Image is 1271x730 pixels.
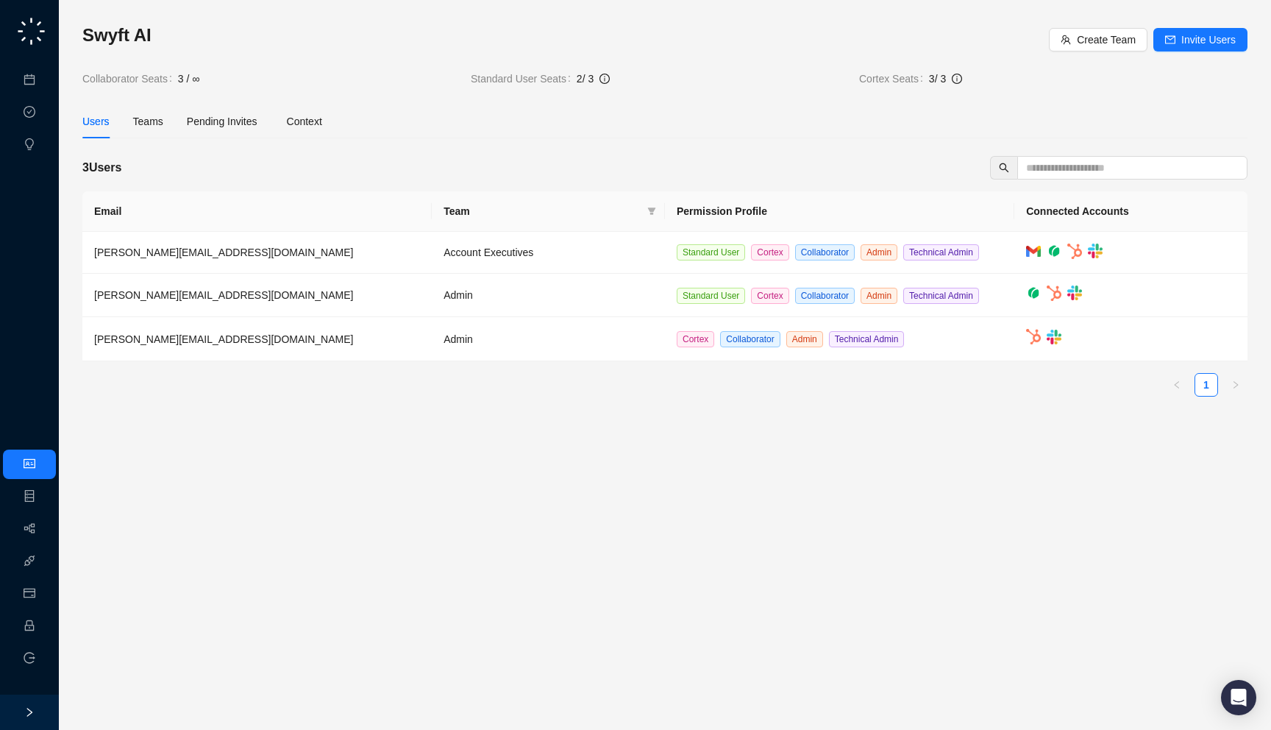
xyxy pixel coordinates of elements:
span: 2 / 3 [577,73,594,85]
td: Admin [432,317,665,361]
img: slack-Cn3INd-T.png [1088,244,1103,258]
div: Teams [133,113,163,130]
div: Open Intercom Messenger [1221,680,1256,715]
span: [PERSON_NAME][EMAIL_ADDRESS][DOMAIN_NAME] [94,289,353,301]
li: 1 [1195,373,1218,397]
span: search [999,163,1009,173]
img: gmail-BGivzU6t.png [1026,246,1041,257]
span: Technical Admin [829,331,905,347]
img: logo-small-C4UdH2pc.png [15,15,48,48]
span: Technical Admin [903,288,979,304]
span: filter [644,200,659,222]
span: Invite Users [1181,32,1236,48]
span: Collaborator [795,288,855,304]
img: hubspot-DkpyWjJb.png [1026,329,1041,344]
img: hubspot-DkpyWjJb.png [1067,244,1082,259]
div: Users [82,113,110,130]
li: Next Page [1224,373,1247,397]
td: Admin [432,274,665,317]
span: info-circle [952,74,962,84]
span: 3 / ∞ [178,71,199,87]
span: [PERSON_NAME][EMAIL_ADDRESS][DOMAIN_NAME] [94,333,353,345]
img: grain-rgTwWAhv.png [1047,244,1061,258]
th: Email [82,191,432,232]
li: Previous Page [1165,373,1189,397]
th: Permission Profile [665,191,1014,232]
a: 1 [1195,374,1217,396]
button: right [1224,373,1247,397]
img: grain-rgTwWAhv.png [1026,286,1041,300]
span: info-circle [599,74,610,84]
h3: Swyft AI [82,24,1049,47]
button: Create Team [1049,28,1147,52]
span: 3 / 3 [929,73,946,85]
span: Technical Admin [903,244,979,261]
span: Standard User Seats [471,71,577,87]
span: Cortex [751,288,788,304]
span: Team [444,203,641,219]
span: team [1061,35,1071,45]
div: Context [287,113,322,130]
span: Admin [861,244,897,261]
span: Admin [861,288,897,304]
span: logout [24,652,35,664]
h5: 3 Users [82,159,121,177]
button: Invite Users [1153,28,1247,52]
span: mail [1165,35,1175,45]
img: hubspot-DkpyWjJb.png [1047,286,1061,301]
img: slack-Cn3INd-T.png [1067,286,1082,300]
span: Standard User [677,288,745,304]
span: right [1231,380,1240,389]
button: left [1165,373,1189,397]
span: left [1172,380,1181,389]
td: Account Executives [432,232,665,274]
span: right [24,707,35,717]
span: Cortex [751,244,788,261]
th: Connected Accounts [1014,191,1247,232]
span: Cortex Seats [859,71,929,87]
span: Collaborator Seats [82,71,178,87]
span: Admin [786,331,823,347]
img: slack-Cn3INd-T.png [1047,330,1061,344]
span: Create Team [1077,32,1136,48]
span: Collaborator [720,331,780,347]
span: Cortex [677,331,714,347]
span: Pending Invites [187,116,257,127]
span: filter [647,207,656,216]
span: [PERSON_NAME][EMAIL_ADDRESS][DOMAIN_NAME] [94,247,353,258]
span: Standard User [677,244,745,261]
span: Collaborator [795,244,855,261]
